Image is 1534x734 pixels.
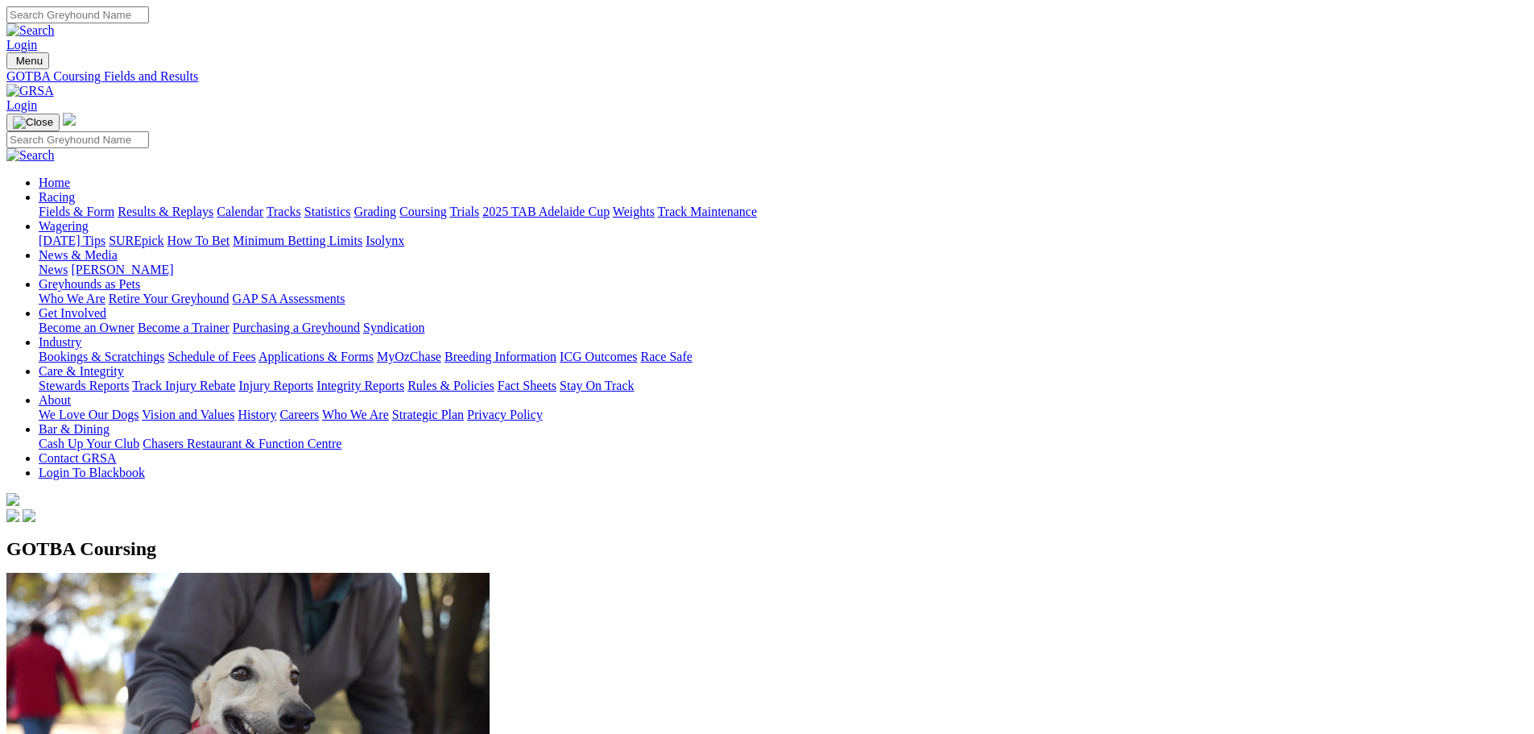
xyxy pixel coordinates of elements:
img: twitter.svg [23,509,35,522]
div: Wagering [39,234,1528,248]
a: Vision and Values [142,408,234,421]
a: Racing [39,190,75,204]
a: Minimum Betting Limits [233,234,362,247]
a: GAP SA Assessments [233,292,345,305]
a: About [39,393,71,407]
a: Get Involved [39,306,106,320]
a: News & Media [39,248,118,262]
a: Breeding Information [444,350,556,363]
a: SUREpick [109,234,163,247]
a: Injury Reports [238,379,313,392]
a: Coursing [399,205,447,218]
a: Trials [449,205,479,218]
a: Wagering [39,219,89,233]
span: GOTBA Coursing [6,538,156,559]
a: We Love Our Dogs [39,408,139,421]
a: Purchasing a Greyhound [233,321,360,334]
a: Calendar [217,205,263,218]
a: Login [6,38,37,52]
button: Toggle navigation [6,52,49,69]
a: Stewards Reports [39,379,129,392]
a: Care & Integrity [39,364,124,378]
a: ICG Outcomes [560,350,637,363]
img: facebook.svg [6,509,19,522]
div: Get Involved [39,321,1528,335]
a: [DATE] Tips [39,234,105,247]
a: Bookings & Scratchings [39,350,164,363]
a: Contact GRSA [39,451,116,465]
a: Industry [39,335,81,349]
a: Stay On Track [560,379,634,392]
a: Retire Your Greyhound [109,292,229,305]
a: Track Injury Rebate [132,379,235,392]
a: Careers [279,408,319,421]
div: Care & Integrity [39,379,1528,393]
div: About [39,408,1528,422]
a: Syndication [363,321,424,334]
a: Become a Trainer [138,321,229,334]
a: MyOzChase [377,350,441,363]
a: [PERSON_NAME] [71,263,173,276]
a: Login [6,98,37,112]
img: logo-grsa-white.png [6,493,19,506]
a: Integrity Reports [316,379,404,392]
a: History [238,408,276,421]
a: Cash Up Your Club [39,437,139,450]
img: logo-grsa-white.png [63,113,76,126]
a: Results & Replays [118,205,213,218]
a: Strategic Plan [392,408,464,421]
span: Menu [16,55,43,67]
a: Fields & Form [39,205,114,218]
a: Weights [613,205,655,218]
div: Greyhounds as Pets [39,292,1528,306]
a: News [39,263,68,276]
img: Close [13,116,53,129]
img: GRSA [6,84,54,98]
a: Applications & Forms [258,350,374,363]
a: Who We Are [39,292,105,305]
a: Fact Sheets [498,379,556,392]
a: Login To Blackbook [39,466,145,479]
a: Rules & Policies [407,379,494,392]
input: Search [6,131,149,148]
a: Privacy Policy [467,408,543,421]
a: Statistics [304,205,351,218]
a: Home [39,176,70,189]
a: GOTBA Coursing Fields and Results [6,69,1528,84]
div: Racing [39,205,1528,219]
a: Track Maintenance [658,205,757,218]
a: Bar & Dining [39,422,110,436]
a: Become an Owner [39,321,134,334]
a: Tracks [267,205,301,218]
a: Who We Are [322,408,389,421]
button: Toggle navigation [6,114,60,131]
a: Grading [354,205,396,218]
div: News & Media [39,263,1528,277]
img: Search [6,23,55,38]
a: Schedule of Fees [167,350,255,363]
a: Isolynx [366,234,404,247]
input: Search [6,6,149,23]
img: Search [6,148,55,163]
a: Chasers Restaurant & Function Centre [143,437,341,450]
a: How To Bet [167,234,230,247]
a: Race Safe [640,350,692,363]
div: Industry [39,350,1528,364]
div: Bar & Dining [39,437,1528,451]
a: 2025 TAB Adelaide Cup [482,205,610,218]
a: Greyhounds as Pets [39,277,140,291]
